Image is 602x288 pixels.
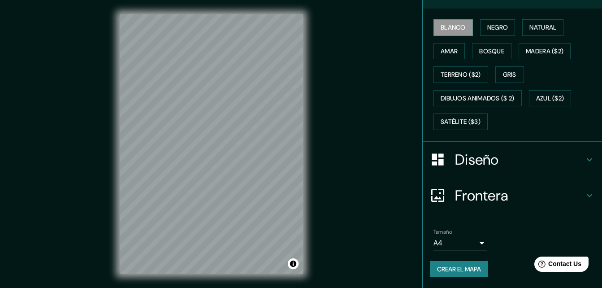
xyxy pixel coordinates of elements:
font: Blanco [441,22,466,33]
canvas: Mapa [120,14,303,274]
button: Gris [495,66,524,83]
button: Satélite ($3) [433,113,488,130]
font: Gris [503,69,516,80]
button: Bosque [472,43,511,60]
font: Azul ($2) [536,93,564,104]
button: Amar [433,43,465,60]
label: Tamaño [433,228,452,236]
iframe: Help widget launcher [522,253,592,278]
font: Madera ($2) [526,46,563,57]
div: Frontera [423,178,602,214]
div: A4 [433,236,487,250]
div: Diseño [423,142,602,178]
font: Amar [441,46,458,57]
button: Natural [522,19,563,36]
font: Crear el mapa [437,264,481,275]
button: Terreno ($2) [433,66,488,83]
font: Terreno ($2) [441,69,481,80]
font: Satélite ($3) [441,116,481,127]
font: Bosque [479,46,504,57]
h4: Diseño [455,151,584,169]
button: Alternar atribución [288,258,299,269]
h4: Frontera [455,187,584,205]
button: Madera ($2) [519,43,571,60]
button: Crear el mapa [430,261,488,278]
button: Azul ($2) [529,90,572,107]
font: Natural [529,22,556,33]
font: Dibujos animados ($ 2) [441,93,515,104]
button: Dibujos animados ($ 2) [433,90,522,107]
font: Negro [487,22,508,33]
button: Negro [480,19,515,36]
button: Blanco [433,19,473,36]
